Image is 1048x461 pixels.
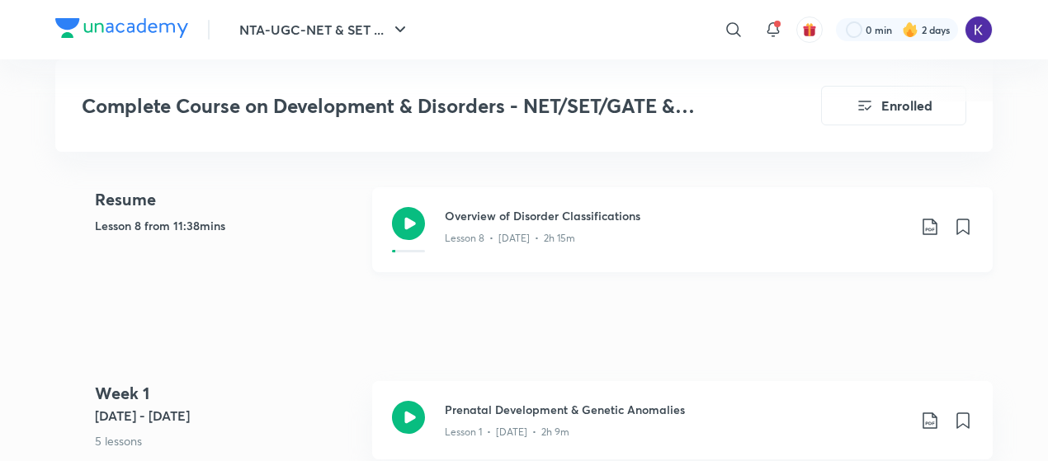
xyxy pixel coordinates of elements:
button: avatar [796,16,823,43]
p: Lesson 8 • [DATE] • 2h 15m [445,231,575,246]
p: 5 lessons [95,432,359,449]
h5: Lesson 8 from 11:38mins [95,217,359,234]
img: streak [902,21,918,38]
h5: [DATE] - [DATE] [95,406,359,426]
p: Lesson 1 • [DATE] • 2h 9m [445,425,569,440]
button: Enrolled [821,86,966,125]
img: kanishka hemani [965,16,993,44]
a: Company Logo [55,18,188,42]
a: Overview of Disorder ClassificationsLesson 8 • [DATE] • 2h 15m [372,187,993,292]
h3: Complete Course on Development & Disorders - NET/SET/GATE & Clinical Psychology [82,94,728,118]
h3: Overview of Disorder Classifications [445,207,907,224]
h3: Prenatal Development & Genetic Anomalies [445,401,907,418]
h4: Resume [95,187,359,212]
button: NTA-UGC-NET & SET ... [229,13,420,46]
img: Company Logo [55,18,188,38]
h4: Week 1 [95,381,359,406]
img: avatar [802,22,817,37]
